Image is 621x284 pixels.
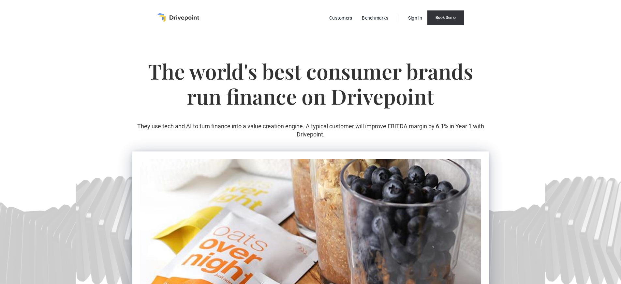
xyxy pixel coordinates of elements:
a: Sign In [405,14,426,22]
p: They use tech and AI to turn finance into a value creation engine. A typical customer will improv... [132,122,489,138]
a: Benchmarks [359,14,392,22]
h1: The world's best consumer brands run finance on Drivepoint [132,59,489,122]
a: Customers [326,14,355,22]
a: Book Demo [427,10,464,25]
a: home [157,13,199,22]
iframe: Chat Widget [588,253,621,284]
